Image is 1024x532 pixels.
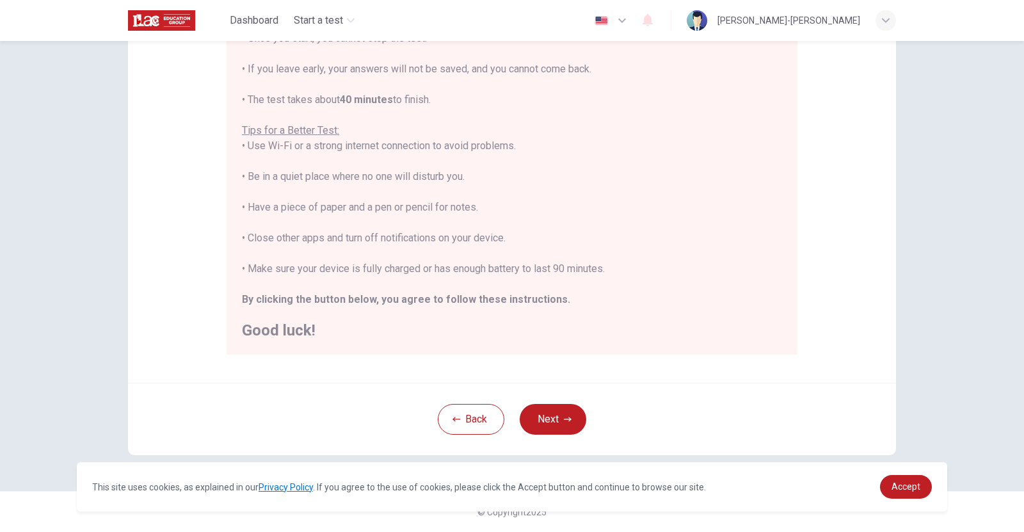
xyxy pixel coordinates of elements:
span: Accept [892,481,920,492]
img: ILAC logo [128,8,195,33]
span: Dashboard [230,13,278,28]
a: ILAC logo [128,8,225,33]
span: Start a test [294,13,343,28]
div: cookieconsent [77,462,947,512]
button: Back [438,404,504,435]
b: 40 minutes [340,93,393,106]
div: [PERSON_NAME]-[PERSON_NAME] [717,13,860,28]
h2: Good luck! [242,323,782,338]
a: Privacy Policy [259,482,313,492]
span: © Copyright 2025 [477,507,547,517]
img: en [593,16,609,26]
b: By clicking the button below, you agree to follow these instructions. [242,293,570,305]
button: Start a test [289,9,360,32]
span: This site uses cookies, as explained in our . If you agree to the use of cookies, please click th... [92,482,706,492]
button: Next [520,404,586,435]
button: Dashboard [225,9,284,32]
u: Tips for a Better Test: [242,124,339,136]
a: dismiss cookie message [880,475,932,499]
img: Profile picture [687,10,707,31]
